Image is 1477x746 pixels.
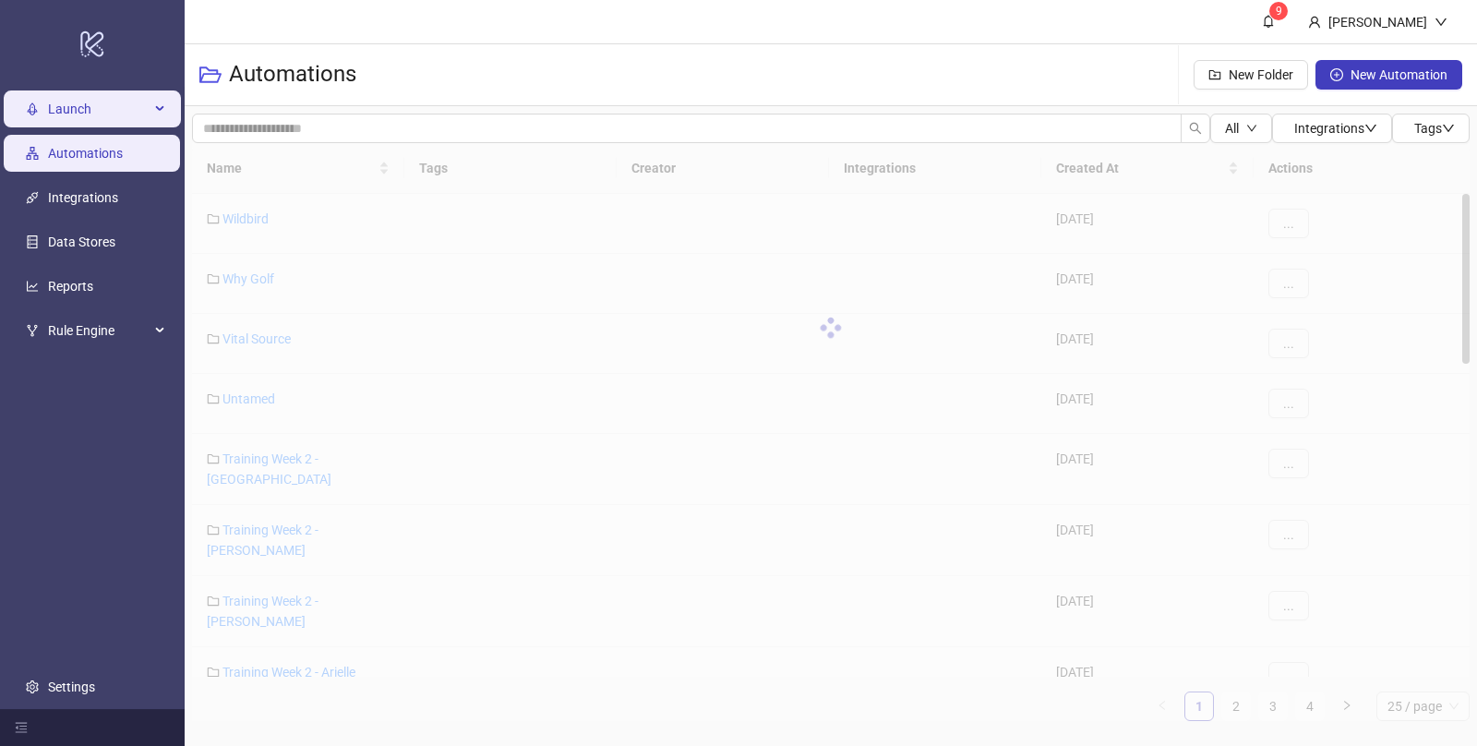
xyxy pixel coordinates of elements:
a: Automations [48,146,123,161]
button: Alldown [1210,114,1272,143]
span: bell [1262,15,1275,28]
button: New Folder [1194,60,1308,90]
a: Data Stores [48,235,115,249]
span: Rule Engine [48,312,150,349]
button: New Automation [1315,60,1462,90]
sup: 9 [1269,2,1288,20]
span: New Folder [1229,67,1293,82]
span: down [1435,16,1447,29]
span: Launch [48,90,150,127]
span: folder-add [1208,68,1221,81]
h3: Automations [229,60,356,90]
span: search [1189,122,1202,135]
span: rocket [26,102,39,115]
span: down [1246,123,1257,134]
button: Tagsdown [1392,114,1470,143]
span: 9 [1276,5,1282,18]
a: Integrations [48,190,118,205]
span: New Automation [1351,67,1447,82]
span: Tags [1414,121,1455,136]
a: Reports [48,279,93,294]
span: All [1225,121,1239,136]
span: fork [26,324,39,337]
span: plus-circle [1330,68,1343,81]
a: Settings [48,680,95,694]
div: [PERSON_NAME] [1321,12,1435,32]
span: down [1364,122,1377,135]
span: folder-open [199,64,222,86]
button: Integrationsdown [1272,114,1392,143]
span: user [1308,16,1321,29]
span: Integrations [1294,121,1377,136]
span: menu-fold [15,721,28,734]
span: down [1442,122,1455,135]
